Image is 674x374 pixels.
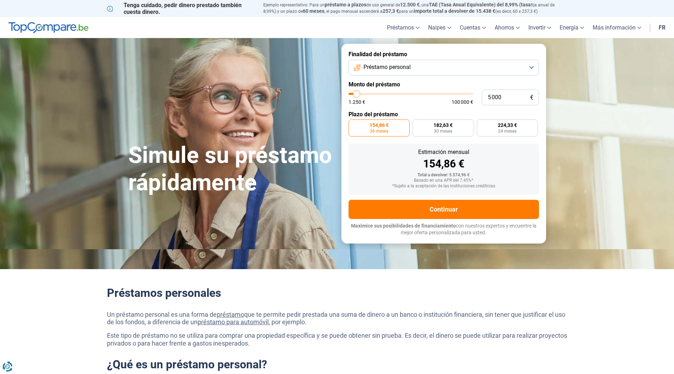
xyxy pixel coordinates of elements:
[490,17,524,38] a: Ahorros
[107,332,567,347] p: Este tipo de préstamo no se utiliza para comprar una propiedad específica y se puede obtener sin ...
[424,17,455,38] a: Naipes
[654,17,670,38] a: Fr
[349,200,539,219] button: Continuar
[351,223,456,229] span: Maximice sus posibilidades de financiamiento
[107,358,567,371] h2: ¿Qué es un préstamo personal?
[400,2,420,7] span: 12.500 €
[383,17,424,38] a: Préstamos
[555,17,588,38] a: Energía
[354,173,533,178] div: Total a devolver: 5.574,96 €
[107,286,567,300] h2: Préstamos personales
[370,123,389,128] span: 154,86 €
[303,8,324,14] span: 60 meses
[325,2,366,7] span: préstamo a plazos
[498,129,517,133] span: 24 meses
[349,60,539,75] button: Préstamo personal
[217,311,244,318] a: préstamo
[524,17,555,38] a: Invertir
[349,51,539,58] label: Finalidad del préstamo
[349,81,539,88] label: Monto del préstamo
[198,318,269,326] a: préstamo para automóvil
[519,2,531,7] span: (tasa
[429,2,518,7] span: TAE (Tasa Anual Equivalente) del 8,99%
[530,95,533,101] span: €
[383,8,399,14] span: 257,3 €
[107,2,255,15] p: Tenga cuidado, pedir dinero prestado también cuesta dinero.
[9,22,88,33] img: TopComparar
[349,111,539,118] label: Plazo del préstamo
[498,123,517,128] span: 224,33 €
[354,178,533,183] div: Basado en una APR del 7.45%*
[349,223,539,236] p: con nuestros expertos y encuentre la mejor oferta personalizada para usted.
[414,8,495,14] span: importe total a devolver de 15.438 €
[363,63,411,71] span: Préstamo personal
[370,129,388,133] span: 36 meses
[128,142,333,197] h1: Simule su préstamo rápidamente
[354,159,533,169] div: 154,86 €
[455,17,490,38] a: Cuentas
[588,17,646,38] a: Más información
[349,100,365,105] span: 1.250 €
[354,149,533,155] div: Estimación mensual
[107,311,567,326] p: Un préstamo personal es una forma de que te permite pedir prestada una suma de dinero a un banco ...
[433,123,453,128] span: 182,63 €
[452,100,473,105] span: 100 000 €
[263,2,567,15] p: Ejemplo representativo: Para un de uso general de , una fija anual de 8,99%) y un plazo de , el p...
[434,129,452,133] span: 30 meses
[354,184,533,189] div: *Sujeto a la aceptación de las instituciones crediticias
